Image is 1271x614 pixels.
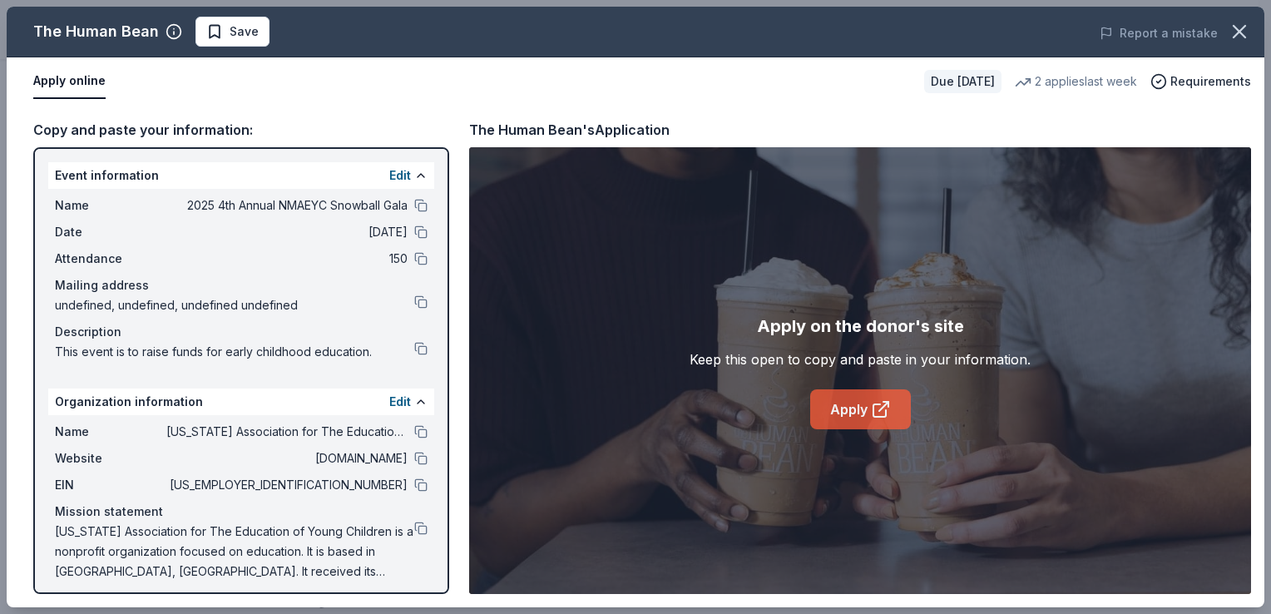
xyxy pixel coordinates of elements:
[166,196,408,215] span: 2025 4th Annual NMAEYC Snowball Gala
[230,22,259,42] span: Save
[389,166,411,186] button: Edit
[55,502,428,522] div: Mission statement
[1100,23,1218,43] button: Report a mistake
[389,392,411,412] button: Edit
[55,342,414,362] span: This event is to raise funds for early childhood education.
[166,249,408,269] span: 150
[55,422,166,442] span: Name
[55,249,166,269] span: Attendance
[55,475,166,495] span: EIN
[1150,72,1251,92] button: Requirements
[55,522,414,582] span: [US_STATE] Association for The Education of Young Children is a nonprofit organization focused on...
[195,17,270,47] button: Save
[690,349,1031,369] div: Keep this open to copy and paste in your information.
[33,64,106,99] button: Apply online
[166,475,408,495] span: [US_EMPLOYER_IDENTIFICATION_NUMBER]
[55,322,428,342] div: Description
[55,196,166,215] span: Name
[55,295,414,315] span: undefined, undefined, undefined undefined
[55,222,166,242] span: Date
[810,389,911,429] a: Apply
[48,389,434,415] div: Organization information
[1170,72,1251,92] span: Requirements
[166,422,408,442] span: [US_STATE] Association for The Education of Young Children
[469,119,670,141] div: The Human Bean's Application
[924,70,1001,93] div: Due [DATE]
[55,448,166,468] span: Website
[166,448,408,468] span: [DOMAIN_NAME]
[33,18,159,45] div: The Human Bean
[166,222,408,242] span: [DATE]
[33,119,449,141] div: Copy and paste your information:
[757,313,964,339] div: Apply on the donor's site
[1015,72,1137,92] div: 2 applies last week
[55,275,428,295] div: Mailing address
[48,162,434,189] div: Event information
